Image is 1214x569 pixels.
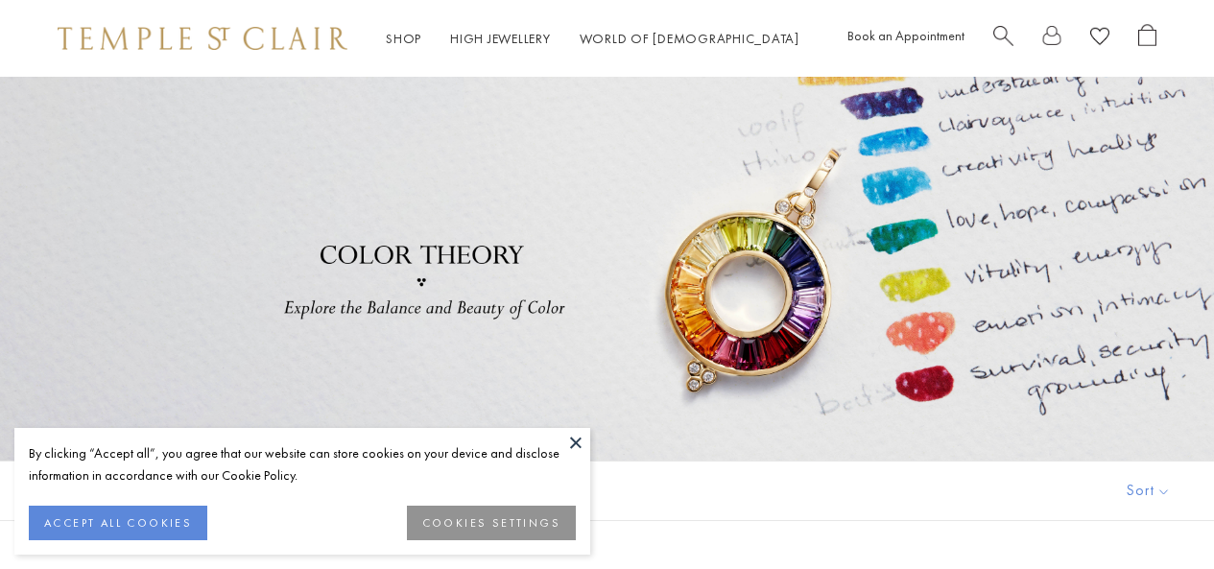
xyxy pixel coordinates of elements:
button: COOKIES SETTINGS [407,506,576,540]
a: World of [DEMOGRAPHIC_DATA]World of [DEMOGRAPHIC_DATA] [580,30,799,47]
nav: Main navigation [386,27,799,51]
a: Book an Appointment [847,27,964,44]
div: By clicking “Accept all”, you agree that our website can store cookies on your device and disclos... [29,442,576,486]
a: ShopShop [386,30,421,47]
a: View Wishlist [1090,24,1109,54]
a: Open Shopping Bag [1138,24,1156,54]
button: Show sort by [1083,462,1214,520]
button: ACCEPT ALL COOKIES [29,506,207,540]
a: Search [993,24,1013,54]
img: Temple St. Clair [58,27,347,50]
a: High JewelleryHigh Jewellery [450,30,551,47]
